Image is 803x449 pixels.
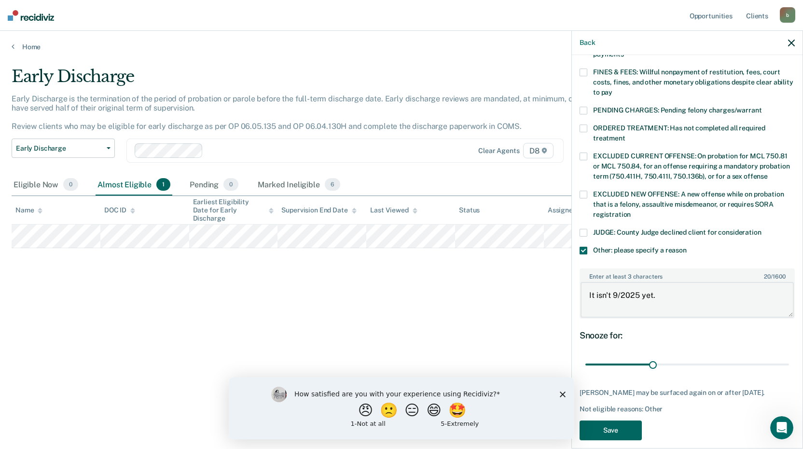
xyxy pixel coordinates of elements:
[593,152,789,180] span: EXCLUDED CURRENT OFFENSE: On probation for MCL 750.81 or MCL 750.84, for an offense requiring a m...
[580,405,795,413] div: Not eligible reasons: Other
[12,94,611,131] p: Early Discharge is the termination of the period of probation or parole before the full-term disc...
[593,190,784,218] span: EXCLUDED NEW OFFENSE: A new offense while on probation that is a felony, assaultive misdemeanor, ...
[229,377,574,439] iframe: Survey by Kim from Recidiviz
[478,147,519,155] div: Clear agents
[764,273,771,280] span: 20
[8,10,54,21] img: Recidiviz
[770,416,793,439] iframe: Intercom live chat
[593,228,761,236] span: JUDGE: County Judge declined client for consideration
[593,40,778,58] span: RESTITUTION: Has not completed court-ordered restitution payments
[580,39,595,47] button: Back
[256,174,342,196] div: Marked Ineligible
[580,330,795,341] div: Snooze for:
[581,269,794,280] label: Enter at least 3 characters
[12,67,614,94] div: Early Discharge
[523,143,554,158] span: D8
[580,421,642,440] button: Save
[459,206,480,214] div: Status
[223,178,238,191] span: 0
[325,178,340,191] span: 6
[580,389,795,397] div: [PERSON_NAME] may be surfaced again on or after [DATE].
[193,198,274,222] div: Earliest Eligibility Date for Early Discharge
[581,282,794,318] textarea: It isn't 9/2025 yet.
[96,174,172,196] div: Almost Eligible
[63,178,78,191] span: 0
[281,206,356,214] div: Supervision End Date
[593,106,761,114] span: PENDING CHARGES: Pending felony charges/warrant
[16,144,103,153] span: Early Discharge
[593,246,687,254] span: Other: please specify a reason
[370,206,417,214] div: Last Viewed
[15,206,42,214] div: Name
[548,206,593,214] div: Assigned to
[780,7,795,23] div: b
[12,42,791,51] a: Home
[593,124,765,142] span: ORDERED TREATMENT: Has not completed all required treatment
[12,174,80,196] div: Eligible Now
[593,68,793,96] span: FINES & FEES: Willful nonpayment of restitution, fees, court costs, fines, and other monetary obl...
[764,273,785,280] span: / 1600
[188,174,240,196] div: Pending
[104,206,135,214] div: DOC ID
[156,178,170,191] span: 1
